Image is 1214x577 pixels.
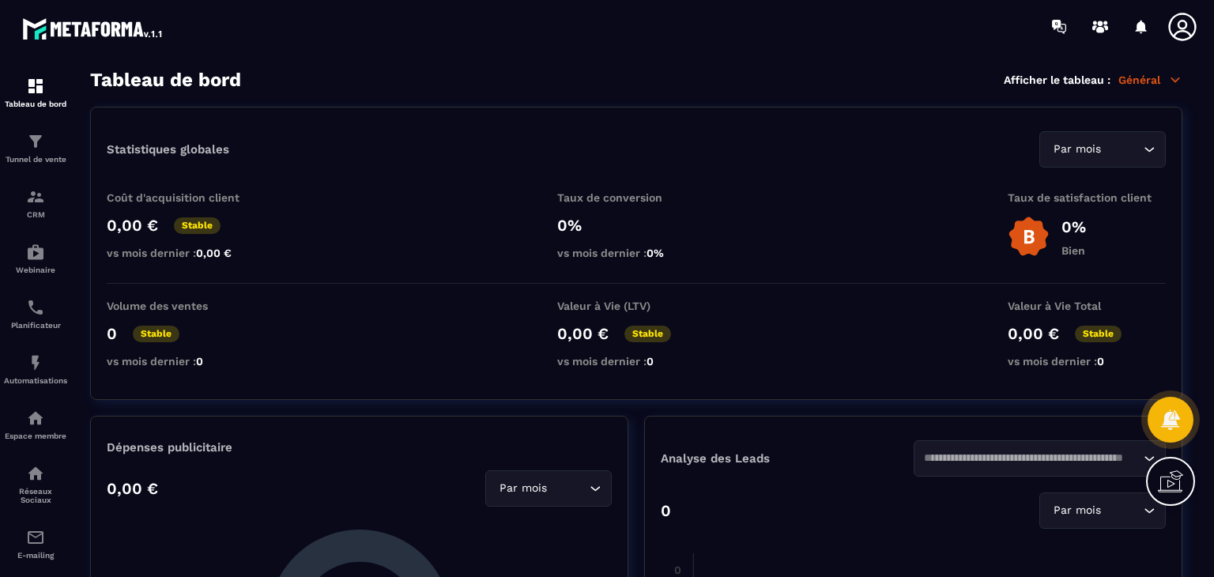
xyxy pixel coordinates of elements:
[4,155,67,164] p: Tunnel de vente
[4,321,67,330] p: Planificateur
[557,216,715,235] p: 0%
[924,450,1140,467] input: Search for option
[674,564,681,576] tspan: 0
[1008,216,1050,258] img: b-badge-o.b3b20ee6.svg
[90,69,241,91] h3: Tableau de bord
[26,132,45,151] img: formation
[107,142,229,157] p: Statistiques globales
[1004,74,1110,86] p: Afficher le tableau :
[107,300,265,312] p: Volume des ventes
[914,440,1167,477] div: Search for option
[4,65,67,120] a: formationformationTableau de bord
[557,300,715,312] p: Valeur à Vie (LTV)
[1008,300,1166,312] p: Valeur à Vie Total
[647,355,654,368] span: 0
[22,14,164,43] img: logo
[26,464,45,483] img: social-network
[4,100,67,108] p: Tableau de bord
[4,175,67,231] a: formationformationCRM
[624,326,671,342] p: Stable
[26,528,45,547] img: email
[26,298,45,317] img: scheduler
[1118,73,1182,87] p: Général
[4,210,67,219] p: CRM
[550,480,586,497] input: Search for option
[1008,355,1166,368] p: vs mois dernier :
[1050,502,1104,519] span: Par mois
[647,247,664,259] span: 0%
[496,480,550,497] span: Par mois
[1039,492,1166,529] div: Search for option
[661,451,914,466] p: Analyse des Leads
[107,479,158,498] p: 0,00 €
[1039,131,1166,168] div: Search for option
[26,77,45,96] img: formation
[107,440,612,454] p: Dépenses publicitaire
[4,120,67,175] a: formationformationTunnel de vente
[4,286,67,341] a: schedulerschedulerPlanificateur
[174,217,221,234] p: Stable
[4,231,67,286] a: automationsautomationsWebinaire
[4,487,67,504] p: Réseaux Sociaux
[4,551,67,560] p: E-mailing
[1008,191,1166,204] p: Taux de satisfaction client
[196,355,203,368] span: 0
[196,247,232,259] span: 0,00 €
[557,247,715,259] p: vs mois dernier :
[4,266,67,274] p: Webinaire
[1061,217,1086,236] p: 0%
[4,341,67,397] a: automationsautomationsAutomatisations
[4,397,67,452] a: automationsautomationsEspace membre
[107,247,265,259] p: vs mois dernier :
[26,243,45,262] img: automations
[1008,324,1059,343] p: 0,00 €
[107,324,117,343] p: 0
[26,409,45,428] img: automations
[661,501,671,520] p: 0
[107,191,265,204] p: Coût d'acquisition client
[4,432,67,440] p: Espace membre
[1050,141,1104,158] span: Par mois
[1104,141,1140,158] input: Search for option
[4,516,67,571] a: emailemailE-mailing
[1104,502,1140,519] input: Search for option
[26,353,45,372] img: automations
[557,355,715,368] p: vs mois dernier :
[557,324,609,343] p: 0,00 €
[1097,355,1104,368] span: 0
[1075,326,1122,342] p: Stable
[4,376,67,385] p: Automatisations
[107,355,265,368] p: vs mois dernier :
[485,470,612,507] div: Search for option
[1061,244,1086,257] p: Bien
[26,187,45,206] img: formation
[133,326,179,342] p: Stable
[107,216,158,235] p: 0,00 €
[557,191,715,204] p: Taux de conversion
[4,452,67,516] a: social-networksocial-networkRéseaux Sociaux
